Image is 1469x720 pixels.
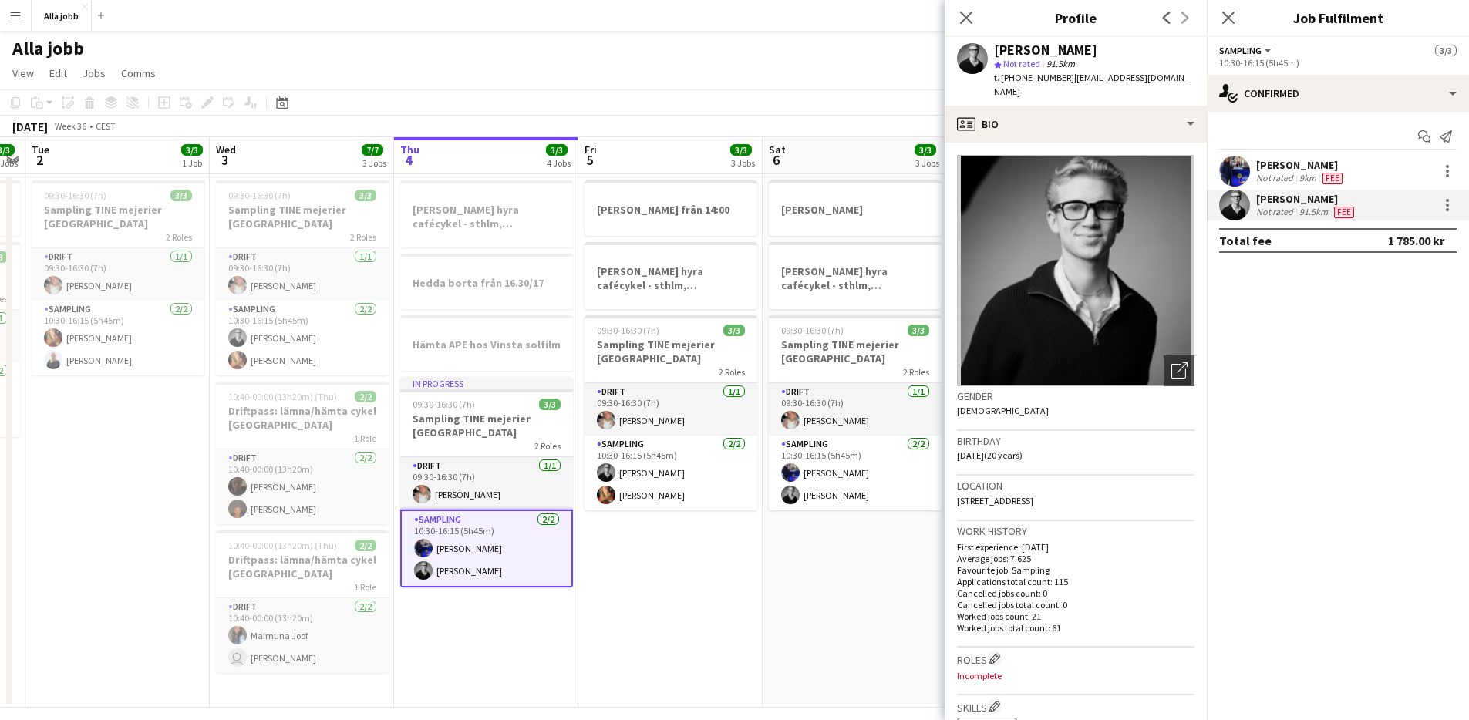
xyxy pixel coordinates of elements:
[181,144,203,156] span: 3/3
[915,157,939,169] div: 3 Jobs
[539,399,561,410] span: 3/3
[400,180,573,247] div: [PERSON_NAME] hyra cafécykel - sthlm, [GEOGRAPHIC_DATA], cph
[121,66,156,80] span: Comms
[957,587,1194,599] p: Cancelled jobs count: 0
[400,377,573,389] div: In progress
[44,190,106,201] span: 09:30-16:30 (7h)
[216,598,389,673] app-card-role: Drift2/210:40-00:00 (13h20m)Maimuna Joof [PERSON_NAME]
[957,434,1194,448] h3: Birthday
[957,611,1194,622] p: Worked jobs count: 21
[1296,172,1319,184] div: 9km
[32,301,204,375] app-card-role: Sampling2/210:30-16:15 (5h45m)[PERSON_NAME][PERSON_NAME]
[903,366,929,378] span: 2 Roles
[730,144,752,156] span: 3/3
[957,670,1194,681] p: Incomplete
[585,383,757,436] app-card-role: Drift1/109:30-16:30 (7h)[PERSON_NAME]
[400,315,573,371] app-job-card: Hämta APE hos Vinsta solfilm
[400,377,573,587] app-job-card: In progress09:30-16:30 (7h)3/3Sampling TINE mejerier [GEOGRAPHIC_DATA]2 RolesDrift1/109:30-16:30 ...
[12,66,34,80] span: View
[957,449,1023,461] span: [DATE] (20 years)
[96,120,116,132] div: CEST
[216,180,389,375] div: 09:30-16:30 (7h)3/3Sampling TINE mejerier [GEOGRAPHIC_DATA]2 RolesDrift1/109:30-16:30 (7h)[PERSON...
[585,338,757,365] h3: Sampling TINE mejerier [GEOGRAPHIC_DATA]
[585,436,757,510] app-card-role: Sampling2/210:30-16:15 (5h45m)[PERSON_NAME][PERSON_NAME]
[400,412,573,439] h3: Sampling TINE mejerier [GEOGRAPHIC_DATA]
[767,151,786,169] span: 6
[957,622,1194,634] p: Worked jobs total count: 61
[51,120,89,132] span: Week 36
[957,495,1033,506] span: [STREET_ADDRESS]
[945,8,1207,28] h3: Profile
[915,144,936,156] span: 3/3
[769,338,942,365] h3: Sampling TINE mejerier [GEOGRAPHIC_DATA]
[43,63,73,83] a: Edit
[1003,58,1040,69] span: Not rated
[216,530,389,673] app-job-card: 10:40-00:00 (13h20m) (Thu)2/2Driftpass: lämna/hämta cykel [GEOGRAPHIC_DATA]1 RoleDrift2/210:40-00...
[957,524,1194,538] h3: Work history
[400,510,573,587] app-card-role: Sampling2/210:30-16:15 (5h45m)[PERSON_NAME][PERSON_NAME]
[1219,233,1272,248] div: Total fee
[957,651,1194,667] h3: Roles
[1219,57,1457,69] div: 10:30-16:15 (5h45m)
[1219,45,1262,56] span: Sampling
[6,63,40,83] a: View
[1388,233,1444,248] div: 1 785.00 kr
[228,540,337,551] span: 10:40-00:00 (13h20m) (Thu)
[216,553,389,580] h3: Driftpass: lämna/hämta cykel [GEOGRAPHIC_DATA]
[32,180,204,375] app-job-card: 09:30-16:30 (7h)3/3Sampling TINE mejerier [GEOGRAPHIC_DATA]2 RolesDrift1/109:30-16:30 (7h)[PERSON...
[216,404,389,432] h3: Driftpass: lämna/hämta cykel [GEOGRAPHIC_DATA]
[216,449,389,524] app-card-role: Drift2/210:40-00:00 (13h20m)[PERSON_NAME][PERSON_NAME]
[597,325,659,336] span: 09:30-16:30 (7h)
[769,180,942,236] div: [PERSON_NAME]
[769,315,942,510] app-job-card: 09:30-16:30 (7h)3/3Sampling TINE mejerier [GEOGRAPHIC_DATA]2 RolesDrift1/109:30-16:30 (7h)[PERSON...
[1435,45,1457,56] span: 3/3
[1043,58,1078,69] span: 91.5km
[216,382,389,524] app-job-card: 10:40-00:00 (13h20m) (Thu)2/2Driftpass: lämna/hämta cykel [GEOGRAPHIC_DATA]1 RoleDrift2/210:40-00...
[769,242,942,309] app-job-card: [PERSON_NAME] hyra cafécykel - sthlm, [GEOGRAPHIC_DATA], cph
[355,190,376,201] span: 3/3
[49,66,67,80] span: Edit
[731,157,755,169] div: 3 Jobs
[769,383,942,436] app-card-role: Drift1/109:30-16:30 (7h)[PERSON_NAME]
[585,315,757,510] app-job-card: 09:30-16:30 (7h)3/3Sampling TINE mejerier [GEOGRAPHIC_DATA]2 RolesDrift1/109:30-16:30 (7h)[PERSON...
[957,698,1194,715] h3: Skills
[170,190,192,201] span: 3/3
[1322,173,1343,184] span: Fee
[83,66,106,80] span: Jobs
[769,436,942,510] app-card-role: Sampling2/210:30-16:15 (5h45m)[PERSON_NAME][PERSON_NAME]
[32,203,204,230] h3: Sampling TINE mejerier [GEOGRAPHIC_DATA]
[957,599,1194,611] p: Cancelled jobs total count: 0
[32,248,204,301] app-card-role: Drift1/109:30-16:30 (7h)[PERSON_NAME]
[547,157,571,169] div: 4 Jobs
[355,391,376,402] span: 2/2
[216,248,389,301] app-card-role: Drift1/109:30-16:30 (7h)[PERSON_NAME]
[723,325,745,336] span: 3/3
[1331,206,1357,218] div: Crew has different fees then in role
[354,432,376,444] span: 1 Role
[769,203,942,217] h3: [PERSON_NAME]
[957,155,1194,386] img: Crew avatar or photo
[585,242,757,309] app-job-card: [PERSON_NAME] hyra cafécykel - sthlm, [GEOGRAPHIC_DATA], cph
[585,180,757,236] app-job-card: [PERSON_NAME] från 14:00
[400,457,573,510] app-card-role: Drift1/109:30-16:30 (7h)[PERSON_NAME]
[719,366,745,378] span: 2 Roles
[115,63,162,83] a: Comms
[994,43,1097,57] div: [PERSON_NAME]
[29,151,49,169] span: 2
[362,144,383,156] span: 7/7
[908,325,929,336] span: 3/3
[994,72,1074,83] span: t. [PHONE_NUMBER]
[957,564,1194,576] p: Favourite job: Sampling
[769,264,942,292] h3: [PERSON_NAME] hyra cafécykel - sthlm, [GEOGRAPHIC_DATA], cph
[400,143,419,156] span: Thu
[994,72,1189,97] span: | [EMAIL_ADDRESS][DOMAIN_NAME]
